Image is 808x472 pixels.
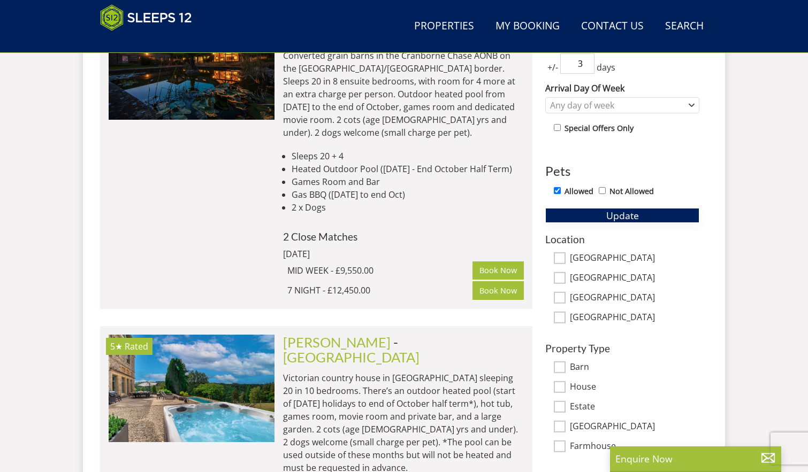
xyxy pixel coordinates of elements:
img: house-on-the-hill-large-holiday-home-accommodation-wiltshire-sleeps-16.original.jpg [109,12,275,119]
h3: Location [545,234,699,245]
label: [GEOGRAPHIC_DATA] [570,292,699,304]
label: [GEOGRAPHIC_DATA] [570,253,699,265]
div: Any day of week [547,99,686,111]
button: Update [545,208,699,223]
h4: 2 Close Matches [283,231,524,242]
a: Search [661,14,708,38]
label: [GEOGRAPHIC_DATA] [570,273,699,284]
li: Games Room and Bar [292,175,524,188]
a: [PERSON_NAME] [283,334,391,350]
li: Heated Outdoor Pool ([DATE] - End October Half Term) [292,163,524,175]
li: 2 x Dogs [292,201,524,214]
label: [GEOGRAPHIC_DATA] [570,421,699,433]
a: [GEOGRAPHIC_DATA] [283,349,420,365]
div: Combobox [545,97,699,113]
a: Contact Us [577,14,648,38]
label: Barn [570,362,699,374]
label: Estate [570,401,699,413]
div: 7 NIGHT - £12,450.00 [287,284,472,297]
a: Properties [410,14,478,38]
div: [DATE] [283,247,428,260]
a: My Booking [491,14,564,38]
span: Update [606,209,639,222]
label: Allowed [565,185,593,197]
a: 5★ Rated [109,335,275,442]
iframe: Customer reviews powered by Trustpilot [95,37,207,47]
img: Sleeps 12 [100,4,192,31]
label: Farmhouse [570,441,699,453]
p: Converted grain barns in the Cranborne Chase AONB on the [GEOGRAPHIC_DATA]/[GEOGRAPHIC_DATA] bord... [283,49,524,139]
a: 5★ Rated [109,12,275,119]
label: [GEOGRAPHIC_DATA] [570,312,699,324]
li: Sleeps 20 + 4 [292,150,524,163]
label: Arrival Day Of Week [545,82,699,95]
span: +/- [545,61,560,74]
div: MID WEEK - £9,550.00 [287,264,472,277]
label: Special Offers Only [565,122,634,134]
a: Book Now [472,281,524,299]
h3: Pets [545,164,699,178]
label: House [570,382,699,393]
span: Rated [125,341,148,352]
img: wonham-house-devon-accommodation-holiday-home-pool-sleeps-12.original.jpg [109,335,275,442]
a: Book Now [472,261,524,280]
p: Enquire Now [615,452,776,466]
span: days [594,61,618,74]
h3: Property Type [545,343,699,354]
span: Kennard Hall has a 5 star rating under the Quality in Tourism Scheme [110,341,123,352]
span: - [283,334,420,365]
li: Gas BBQ ([DATE] to end Oct) [292,188,524,201]
label: Not Allowed [609,185,654,197]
